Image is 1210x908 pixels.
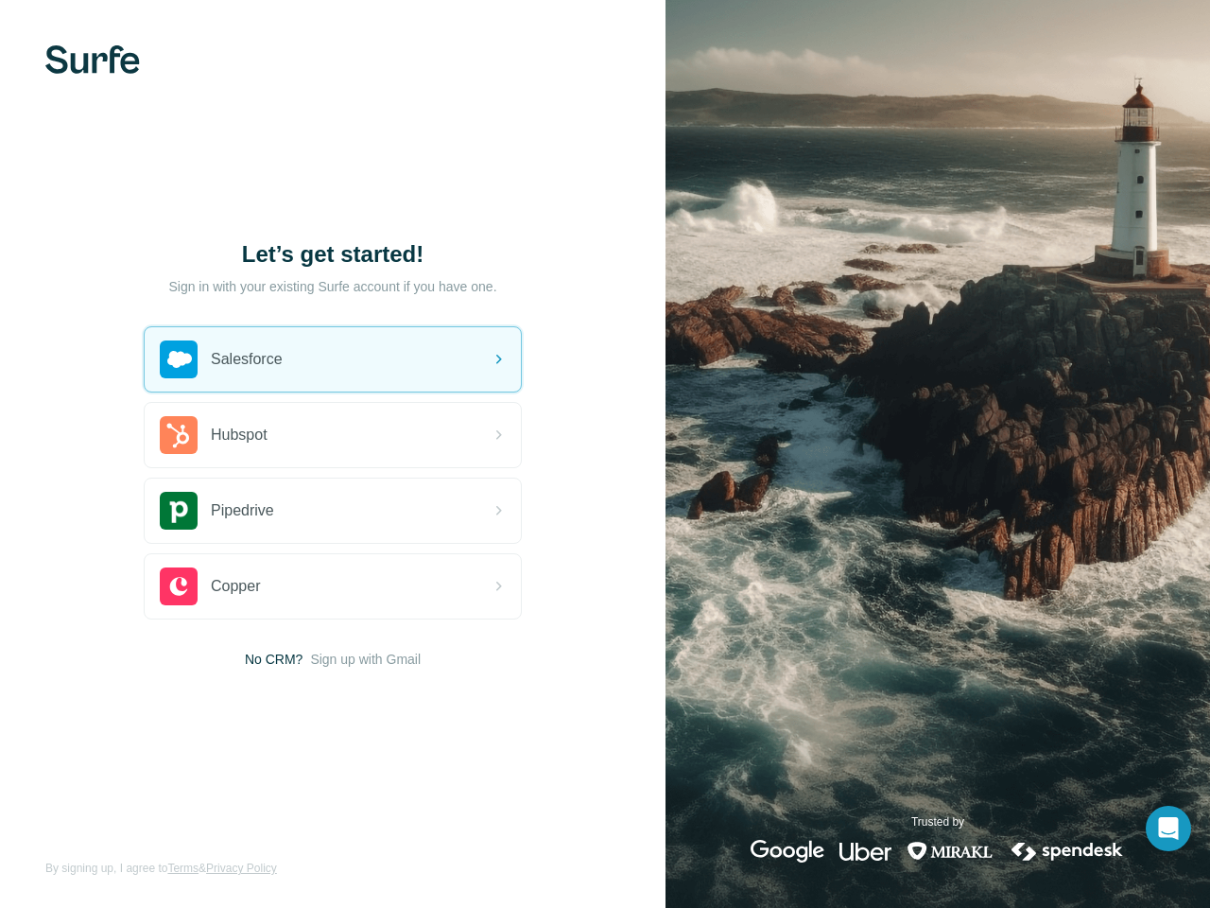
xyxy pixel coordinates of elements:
[1146,806,1191,851] div: Open Intercom Messenger
[160,492,198,530] img: pipedrive's logo
[211,424,268,446] span: Hubspot
[144,239,522,270] h1: Let’s get started!
[206,862,277,875] a: Privacy Policy
[167,862,199,875] a: Terms
[45,45,140,74] img: Surfe's logo
[907,840,994,863] img: mirakl's logo
[211,348,283,371] span: Salesforce
[160,340,198,378] img: salesforce's logo
[211,499,274,522] span: Pipedrive
[751,840,824,863] img: google's logo
[1009,840,1126,863] img: spendesk's logo
[168,277,496,296] p: Sign in with your existing Surfe account if you have one.
[160,567,198,605] img: copper's logo
[160,416,198,454] img: hubspot's logo
[911,813,964,830] p: Trusted by
[245,650,302,669] span: No CRM?
[45,860,277,877] span: By signing up, I agree to &
[310,650,421,669] button: Sign up with Gmail
[211,575,260,598] span: Copper
[839,840,891,863] img: uber's logo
